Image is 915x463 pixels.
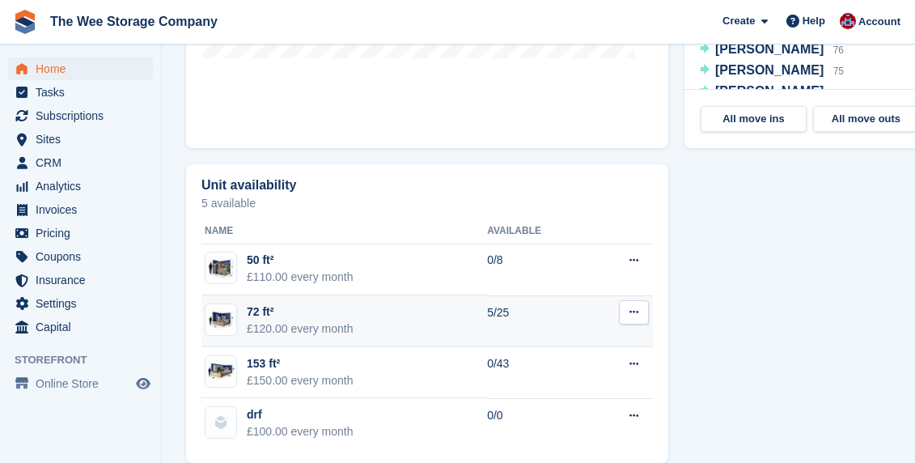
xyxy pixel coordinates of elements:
[8,198,153,221] a: menu
[247,423,354,440] div: £100.00 every month
[8,269,153,291] a: menu
[36,128,133,151] span: Sites
[8,151,153,174] a: menu
[715,84,854,117] span: [PERSON_NAME][GEOGRAPHIC_DATA]
[487,244,589,295] td: 0/8
[833,66,844,77] span: 75
[36,245,133,268] span: Coupons
[715,42,824,56] span: [PERSON_NAME]
[700,61,844,82] a: [PERSON_NAME] 75
[201,178,296,193] h2: Unit availability
[8,245,153,268] a: menu
[36,57,133,80] span: Home
[36,372,133,395] span: Online Store
[8,372,153,395] a: menu
[487,295,589,347] td: 5/25
[13,10,37,34] img: stora-icon-8386f47178a22dfd0bd8f6a31ec36ba5ce8667c1dd55bd0f319d3a0aa187defe.svg
[803,13,825,29] span: Help
[247,355,354,372] div: 153 ft²
[487,219,589,244] th: Available
[247,252,354,269] div: 50 ft²
[247,269,354,286] div: £110.00 every month
[8,81,153,104] a: menu
[247,321,354,338] div: £120.00 every month
[36,198,133,221] span: Invoices
[722,13,755,29] span: Create
[36,222,133,244] span: Pricing
[36,316,133,338] span: Capital
[36,292,133,315] span: Settings
[8,57,153,80] a: menu
[205,257,236,280] img: 50-sqft-container.jpg
[833,45,844,56] span: 76
[8,316,153,338] a: menu
[36,175,133,198] span: Analytics
[700,40,844,61] a: [PERSON_NAME] 76
[36,269,133,291] span: Insurance
[247,406,354,423] div: drf
[133,374,153,393] a: Preview store
[205,359,236,383] img: 20-ft-container.jpg
[44,8,224,35] a: The Wee Storage Company
[36,151,133,174] span: CRM
[715,63,824,77] span: [PERSON_NAME]
[201,198,653,209] p: 5 available
[247,372,354,389] div: £150.00 every month
[205,308,236,332] img: 10-ft-container.jpg
[201,219,487,244] th: Name
[487,347,589,399] td: 0/43
[8,292,153,315] a: menu
[8,175,153,198] a: menu
[15,352,161,368] span: Storefront
[858,14,900,30] span: Account
[840,13,856,29] img: Scott Ritchie
[36,81,133,104] span: Tasks
[36,104,133,127] span: Subscriptions
[701,106,807,132] a: All move ins
[247,304,354,321] div: 72 ft²
[8,128,153,151] a: menu
[8,222,153,244] a: menu
[8,104,153,127] a: menu
[487,398,589,449] td: 0/0
[205,407,236,438] img: blank-unit-type-icon-ffbac7b88ba66c5e286b0e438baccc4b9c83835d4c34f86887a83fc20ec27e7b.svg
